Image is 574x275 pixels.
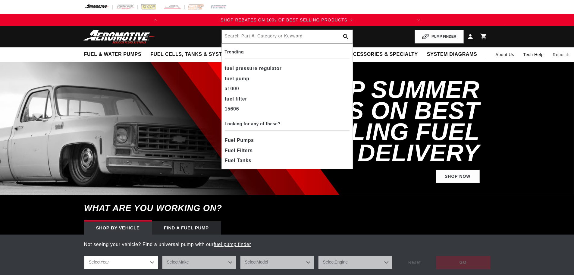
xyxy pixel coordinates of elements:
span: Fuel Cells, Tanks & Systems [150,51,233,58]
h2: SHOP SUMMER REBATES ON BEST SELLING FUEL DELIVERY [222,79,480,164]
summary: Tech Help [519,47,548,62]
span: System Diagrams [427,51,477,58]
select: Model [240,256,314,269]
select: Year [84,256,158,269]
span: Fuel & Water Pumps [84,51,142,58]
h6: What are you working on? [69,195,505,221]
select: Make [162,256,236,269]
summary: Accessories & Specialty [341,47,422,62]
div: fuel pressure regulator [225,63,350,74]
button: Translation missing: en.sections.announcements.next_announcement [413,14,425,26]
div: 1 of 2 [161,17,412,23]
summary: Fuel Cells, Tanks & Systems [146,47,237,62]
span: SHOP REBATES ON 100s OF BEST SELLING PRODUCTS [221,18,347,22]
slideshow-component: Translation missing: en.sections.announcements.announcement_bar [69,14,505,26]
b: Looking for any of these? [225,121,281,126]
select: Engine [318,256,392,269]
div: fuel filter [225,94,350,104]
div: 15606 [225,104,350,114]
span: Rebuilds [553,51,570,58]
a: fuel pump finder [214,242,251,247]
a: SHOP REBATES ON 100s OF BEST SELLING PRODUCTS [161,17,412,23]
span: Fuel Tanks [225,156,252,165]
summary: Fuel & Water Pumps [80,47,146,62]
button: PUMP FINDER [415,30,463,43]
a: Shop Now [436,170,480,183]
span: Fuel Pumps [225,136,254,145]
span: Accessories & Specialty [346,51,418,58]
div: Announcement [161,17,412,23]
span: Fuel Filters [225,146,253,155]
a: About Us [491,47,519,62]
div: Find a Fuel Pump [152,221,221,235]
span: Tech Help [523,51,544,58]
b: Trending [225,50,244,54]
summary: System Diagrams [422,47,481,62]
button: search button [339,30,353,43]
button: Translation missing: en.sections.announcements.previous_announcement [149,14,161,26]
span: About Us [495,52,514,57]
p: Not seeing your vehicle? Find a universal pump with our [84,241,490,248]
div: a1000 [225,84,350,94]
div: Shop by vehicle [84,221,152,235]
img: Aeromotive [82,30,157,44]
div: fuel pump [225,74,350,84]
input: Search by Part Number, Category or Keyword [222,30,353,43]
